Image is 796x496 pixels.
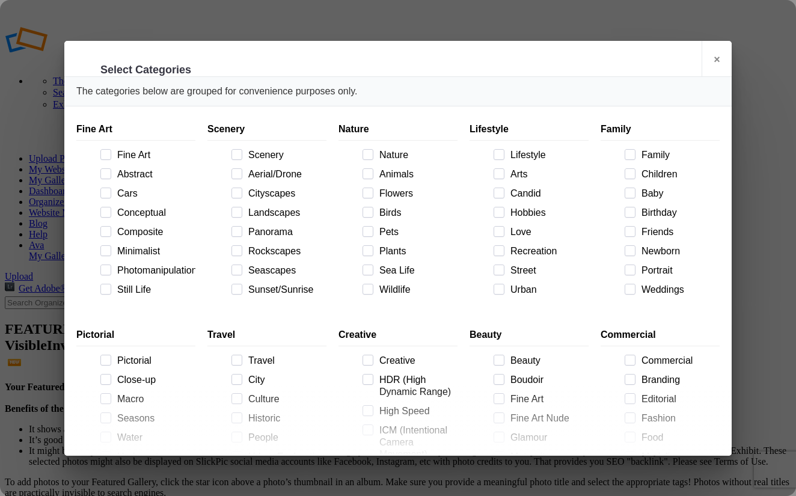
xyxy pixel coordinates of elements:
span: Commercial [637,355,720,367]
div: Pictorial [76,324,195,346]
span: High Speed [375,405,458,417]
span: Newborn [637,245,720,257]
span: HDR (High Dynamic Range) [375,374,458,398]
span: Hobbies [506,207,589,219]
span: Culture [243,393,326,405]
span: Pets [375,226,458,238]
span: Candid [506,188,589,200]
span: Seasons [112,412,195,424]
div: Nature [338,118,458,141]
span: Urban Exploration [243,451,326,463]
span: Urban [506,284,589,296]
div: Lifestyle [470,118,589,141]
a: × [702,41,732,77]
span: Sea Life [375,265,458,277]
span: Fine Art [112,149,195,161]
span: People [243,432,326,444]
span: Family [637,149,720,161]
span: Weddings [637,284,720,296]
div: Family [601,118,720,141]
span: Pictorial [112,355,195,367]
span: Close-up [112,374,195,386]
span: Sunset/Sunrise [243,284,326,296]
span: City [243,374,326,386]
span: Macro [112,393,195,405]
span: Landscapes [243,207,326,219]
span: Birds [375,207,458,219]
span: Food [637,432,720,444]
span: Modeling [637,451,720,463]
span: Wildlife [375,284,458,296]
span: ICM (Intentional Camera Movement) [375,424,458,461]
span: Underwater [112,451,195,463]
span: Photomanipulation [112,265,195,277]
span: Composite [112,226,195,238]
span: Arts [506,168,589,180]
span: Scenery [243,149,326,161]
span: Branding [637,374,720,386]
span: Fashion [637,412,720,424]
div: The categories below are grouped for convenience purposes only. [64,77,732,106]
li: Select Categories [100,63,191,77]
span: Recreation [506,245,589,257]
span: Glamour [506,432,589,444]
span: Water [112,432,195,444]
span: Cars [112,188,195,200]
span: Conceptual [112,207,195,219]
span: Editorial [637,393,720,405]
span: Children [637,168,720,180]
div: Fine Art [76,118,195,141]
span: Historic [243,412,326,424]
span: Minimalist [112,245,195,257]
span: Panorama [243,226,326,238]
span: Fine Art [506,393,589,405]
span: Street [506,265,589,277]
div: Commercial [601,324,720,346]
span: Birthday [637,207,720,219]
span: Baby [637,188,720,200]
span: Creative [375,355,458,367]
span: Boudoir [506,374,589,386]
span: Cityscapes [243,188,326,200]
span: Love [506,226,589,238]
span: Travel [243,355,326,367]
span: Maternity [506,451,589,463]
span: Fine Art Nude [506,412,589,424]
div: Scenery [207,118,326,141]
span: Plants [375,245,458,257]
span: Portrait [637,265,720,277]
span: Beauty [506,355,589,367]
span: Nature [375,149,458,161]
span: Abstract [112,168,195,180]
span: Flowers [375,188,458,200]
span: Friends [637,226,720,238]
div: Travel [207,324,326,346]
span: Lifestyle [506,149,589,161]
div: Creative [338,324,458,346]
span: Seascapes [243,265,326,277]
span: Still Life [112,284,195,296]
span: Animals [375,168,458,180]
span: Aerial/Drone [243,168,326,180]
span: Rockscapes [243,245,326,257]
div: Beauty [470,324,589,346]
